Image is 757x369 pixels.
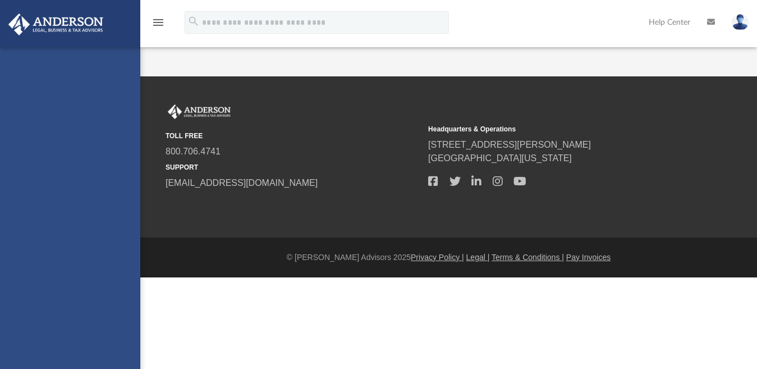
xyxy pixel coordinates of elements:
a: menu [152,21,165,29]
a: [EMAIL_ADDRESS][DOMAIN_NAME] [166,178,318,188]
a: Privacy Policy | [411,253,464,262]
div: © [PERSON_NAME] Advisors 2025 [140,252,757,263]
a: [STREET_ADDRESS][PERSON_NAME] [428,140,591,149]
i: menu [152,16,165,29]
a: [GEOGRAPHIC_DATA][US_STATE] [428,153,572,163]
small: Headquarters & Operations [428,124,683,134]
img: User Pic [732,14,749,30]
i: search [187,15,200,28]
a: Pay Invoices [566,253,611,262]
small: TOLL FREE [166,131,420,141]
img: Anderson Advisors Platinum Portal [5,13,107,35]
a: 800.706.4741 [166,147,221,156]
img: Anderson Advisors Platinum Portal [166,104,233,119]
a: Legal | [466,253,490,262]
small: SUPPORT [166,162,420,172]
a: Terms & Conditions | [492,253,564,262]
